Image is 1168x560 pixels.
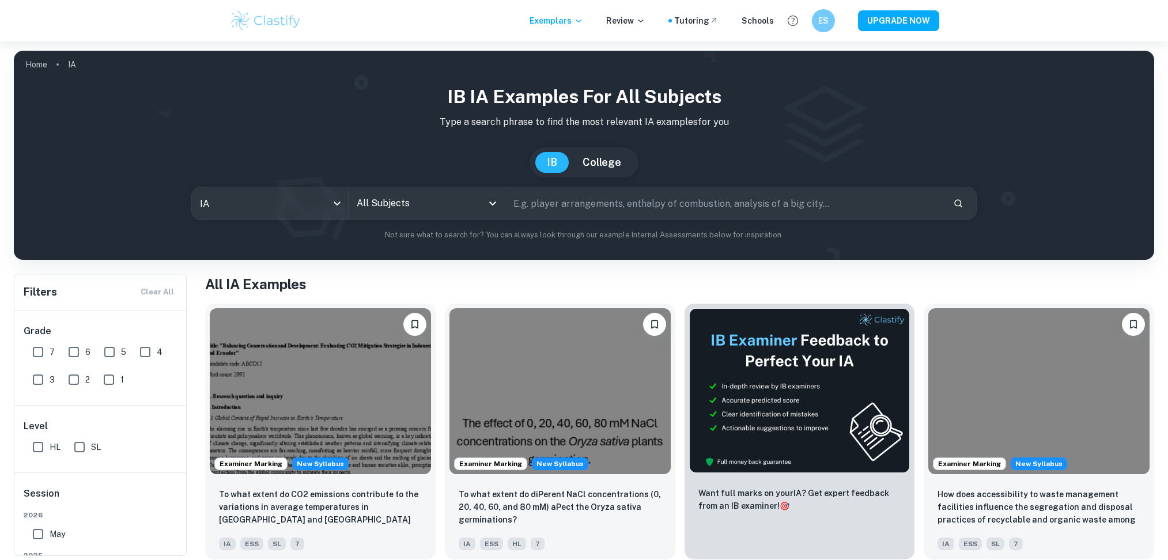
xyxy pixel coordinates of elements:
[783,11,803,31] button: Help and Feedback
[924,304,1154,559] a: Examiner MarkingStarting from the May 2026 session, the ESS IA requirements have changed. We crea...
[292,457,349,470] div: Starting from the May 2026 session, the ESS IA requirements have changed. We created this exempla...
[24,487,178,510] h6: Session
[23,115,1145,129] p: Type a search phrase to find the most relevant IA examples for you
[91,441,101,453] span: SL
[817,14,830,27] h6: ES
[50,373,55,386] span: 3
[205,274,1154,294] h1: All IA Examples
[50,528,65,540] span: May
[403,313,426,336] button: Bookmark
[24,324,178,338] h6: Grade
[50,346,55,358] span: 7
[210,308,431,474] img: ESS IA example thumbnail: To what extent do CO2 emissions contribu
[928,308,1150,474] img: ESS IA example thumbnail: How does accessibility to waste manageme
[531,538,545,550] span: 7
[812,9,835,32] button: ES
[23,83,1145,111] h1: IB IA examples for all subjects
[205,304,436,559] a: Examiner MarkingStarting from the May 2026 session, the ESS IA requirements have changed. We crea...
[85,346,90,358] span: 6
[50,441,61,453] span: HL
[14,51,1154,260] img: profile cover
[459,488,662,526] p: To what extent do diPerent NaCl concentrations (0, 20, 40, 60, and 80 mM) aPect the Oryza sativa ...
[532,457,588,470] span: New Syllabus
[1122,313,1145,336] button: Bookmark
[240,538,263,550] span: ESS
[535,152,569,173] button: IB
[192,187,348,220] div: IA
[120,373,124,386] span: 1
[933,459,1006,469] span: Examiner Marking
[268,538,286,550] span: SL
[215,459,287,469] span: Examiner Marking
[480,538,503,550] span: ESS
[1011,457,1067,470] span: New Syllabus
[219,538,236,550] span: IA
[229,9,303,32] img: Clastify logo
[685,304,915,559] a: ThumbnailWant full marks on yourIA? Get expert feedback from an IB examiner!
[674,14,719,27] a: Tutoring
[938,488,1140,527] p: How does accessibility to waste management facilities influence the segregation and disposal prac...
[530,14,583,27] p: Exemplars
[121,346,126,358] span: 5
[571,152,633,173] button: College
[445,304,675,559] a: Examiner MarkingStarting from the May 2026 session, the ESS IA requirements have changed. We crea...
[23,229,1145,241] p: Not sure what to search for? You can always look through our example Internal Assessments below f...
[858,10,939,31] button: UPGRADE NOW
[986,538,1004,550] span: SL
[25,56,47,73] a: Home
[455,459,527,469] span: Examiner Marking
[219,488,422,527] p: To what extent do CO2 emissions contribute to the variations in average temperatures in Indonesia...
[1009,538,1023,550] span: 7
[698,487,901,512] p: Want full marks on your IA ? Get expert feedback from an IB examiner!
[68,58,76,71] p: IA
[948,194,968,213] button: Search
[157,346,162,358] span: 4
[959,538,982,550] span: ESS
[606,14,645,27] p: Review
[24,284,57,300] h6: Filters
[643,313,666,336] button: Bookmark
[1011,457,1067,470] div: Starting from the May 2026 session, the ESS IA requirements have changed. We created this exempla...
[449,308,671,474] img: ESS IA example thumbnail: To what extent do diPerent NaCl concentr
[290,538,304,550] span: 7
[292,457,349,470] span: New Syllabus
[742,14,774,27] a: Schools
[85,373,90,386] span: 2
[24,510,178,520] span: 2026
[508,538,526,550] span: HL
[459,538,475,550] span: IA
[938,538,954,550] span: IA
[505,187,944,220] input: E.g. player arrangements, enthalpy of combustion, analysis of a big city...
[780,501,789,510] span: 🎯
[532,457,588,470] div: Starting from the May 2026 session, the ESS IA requirements have changed. We created this exempla...
[689,308,910,473] img: Thumbnail
[485,195,501,211] button: Open
[24,419,178,433] h6: Level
